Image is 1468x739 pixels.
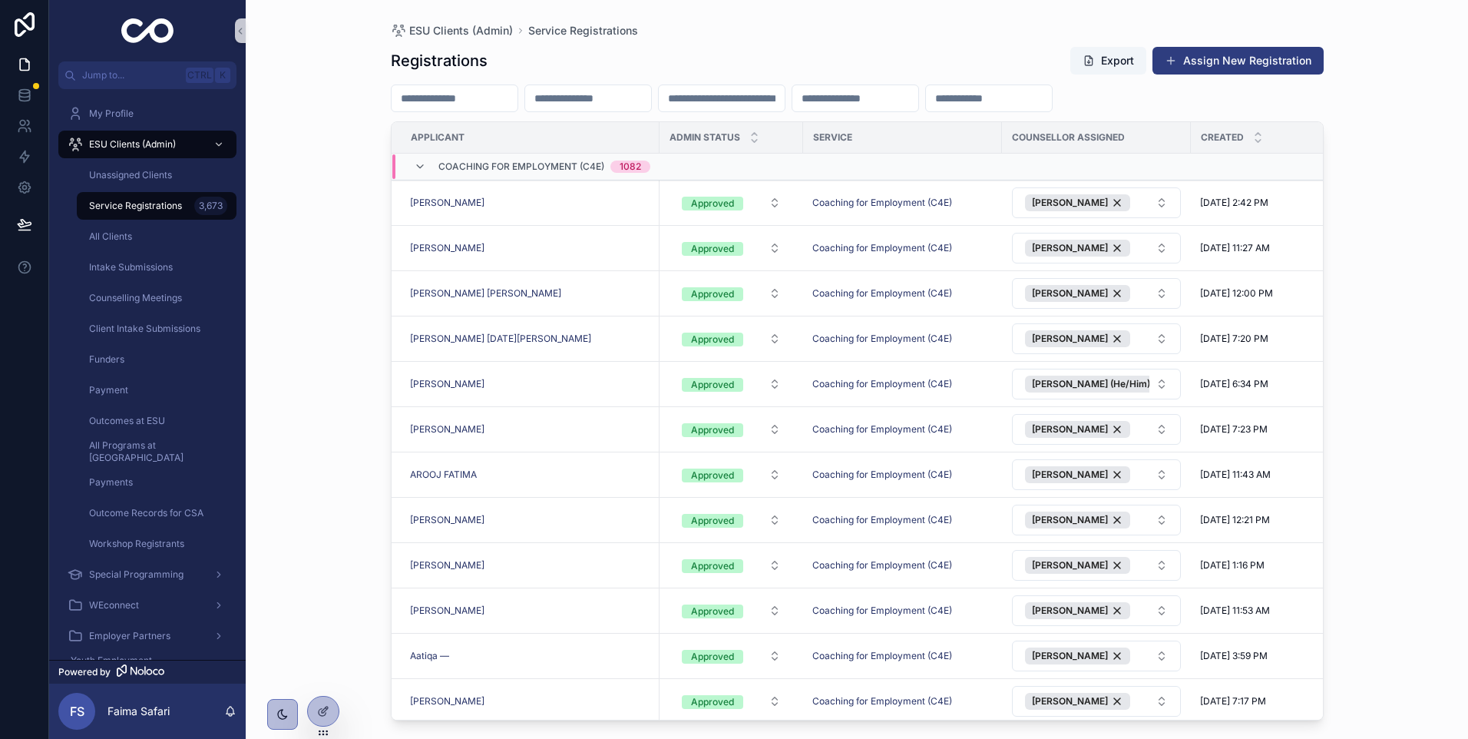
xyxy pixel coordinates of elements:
[89,200,182,212] span: Service Registrations
[670,280,793,307] button: Select Button
[89,138,176,151] span: ESU Clients (Admin)
[670,461,793,489] button: Select Button
[410,423,484,436] a: [PERSON_NAME]
[1011,232,1182,264] a: Select Button
[1012,187,1181,218] button: Select Button
[1012,278,1181,309] button: Select Button
[410,333,650,345] a: [PERSON_NAME] [DATE][PERSON_NAME]
[1012,414,1181,445] button: Select Button
[186,68,213,83] span: Ctrl
[89,507,203,519] span: Outcome Records for CSA
[77,254,236,281] a: Intake Submissions
[1011,595,1182,627] a: Select Button
[812,333,952,345] a: Coaching for Employment (C4E)
[89,439,221,464] span: All Programs at [GEOGRAPHIC_DATA]
[691,197,734,210] div: Approved
[58,61,236,89] button: Jump to...CtrlK
[812,469,952,481] a: Coaching for Employment (C4E)
[58,561,236,588] a: Special Programming
[1200,378,1325,390] a: [DATE] 6:34 PM
[1032,378,1150,390] span: [PERSON_NAME] (He/Him)
[49,89,246,660] div: scrollable content
[410,469,477,481] span: AROOJ FATIMA
[669,369,794,399] a: Select Button
[1200,378,1268,390] span: [DATE] 6:34 PM
[669,279,794,308] a: Select Button
[1012,131,1125,144] span: Counsellor Assigned
[812,287,952,300] a: Coaching for Employment (C4E)
[1200,287,1325,300] a: [DATE] 12:00 PM
[89,568,183,581] span: Special Programming
[670,688,793,715] button: Select Button
[77,161,236,189] a: Unassigned Clients
[1025,512,1130,529] button: Unselect 9
[1200,242,1325,254] a: [DATE] 11:27 AM
[620,161,641,173] div: 1082
[77,407,236,435] a: Outcomes at ESU
[410,197,484,209] a: [PERSON_NAME]
[1011,323,1182,355] a: Select Button
[391,23,513,38] a: ESU Clients (Admin)
[410,605,650,617] a: [PERSON_NAME]
[1200,333,1268,345] span: [DATE] 7:20 PM
[691,695,734,709] div: Approved
[410,695,650,708] a: [PERSON_NAME]
[812,242,952,254] span: Coaching for Employment (C4E)
[1032,333,1108,345] span: [PERSON_NAME]
[691,242,734,256] div: Approved
[691,423,734,437] div: Approved
[1011,504,1182,536] a: Select Button
[691,514,734,528] div: Approved
[670,552,793,579] button: Select Button
[410,695,484,708] a: [PERSON_NAME]
[1200,469,1325,481] a: [DATE] 11:43 AM
[1200,514,1325,526] a: [DATE] 12:21 PM
[1032,469,1108,481] span: [PERSON_NAME]
[1200,423,1325,436] a: [DATE] 7:23 PM
[1012,459,1181,490] button: Select Button
[410,559,484,572] a: [PERSON_NAME]
[1200,605,1325,617] a: [DATE] 11:53 AM
[1025,466,1130,483] button: Unselect 9
[1011,549,1182,582] a: Select Button
[812,559,993,572] a: Coaching for Employment (C4E)
[1011,368,1182,400] a: Select Button
[812,197,952,209] a: Coaching for Employment (C4E)
[1025,194,1130,211] button: Unselect 9
[812,469,993,481] a: Coaching for Employment (C4E)
[1200,695,1325,708] a: [DATE] 7:17 PM
[58,622,236,650] a: Employer Partners
[1011,277,1182,310] a: Select Button
[58,666,111,678] span: Powered by
[1200,197,1268,209] span: [DATE] 2:42 PM
[410,378,484,390] span: [PERSON_NAME]
[812,514,993,526] a: Coaching for Employment (C4E)
[410,650,449,662] a: Aatiqa —
[217,69,229,81] span: K
[812,605,952,617] a: Coaching for Employment (C4E)
[812,559,952,572] a: Coaching for Employment (C4E)
[1012,686,1181,717] button: Select Button
[409,23,513,38] span: ESU Clients (Admin)
[1200,514,1270,526] span: [DATE] 12:21 PM
[89,261,173,273] span: Intake Submissions
[410,287,561,300] a: [PERSON_NAME] [PERSON_NAME]
[669,641,794,671] a: Select Button
[1011,459,1182,491] a: Select Button
[669,324,794,353] a: Select Button
[1032,695,1108,708] span: [PERSON_NAME]
[1012,641,1181,671] button: Select Button
[670,642,793,670] button: Select Button
[77,530,236,558] a: Workshop Registrants
[669,687,794,716] a: Select Button
[669,460,794,489] a: Select Button
[1200,333,1325,345] a: [DATE] 7:20 PM
[58,653,236,681] a: Youth Employment Connections
[1025,240,1130,257] button: Unselect 9
[77,223,236,250] a: All Clients
[670,416,793,443] button: Select Button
